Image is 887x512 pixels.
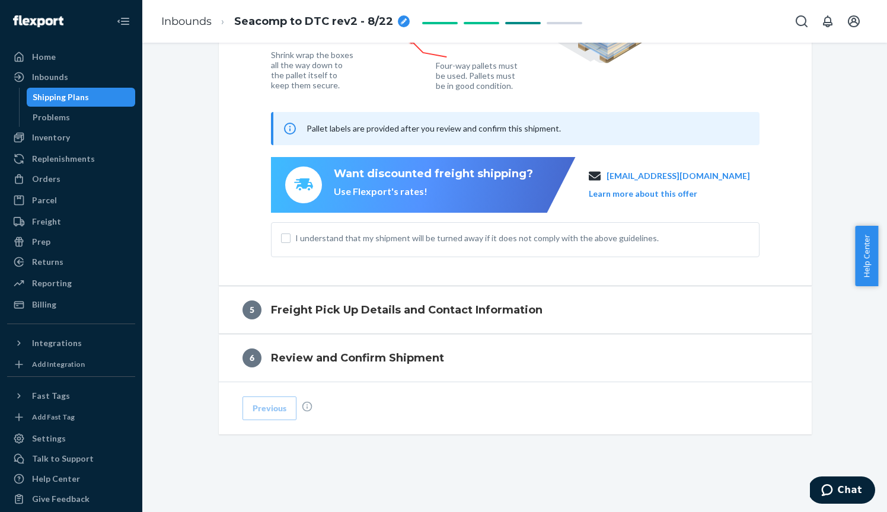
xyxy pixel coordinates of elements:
div: Replenishments [32,153,95,165]
a: Help Center [7,469,135,488]
a: [EMAIL_ADDRESS][DOMAIN_NAME] [607,170,750,182]
button: Help Center [855,226,878,286]
figcaption: Four-way pallets must be used. Pallets must be in good condition. [436,60,518,91]
div: Shipping Plans [33,91,89,103]
div: Problems [33,111,70,123]
a: Freight [7,212,135,231]
ol: breadcrumbs [152,4,419,39]
div: Inventory [32,132,70,143]
button: Previous [243,396,296,420]
div: Settings [32,433,66,444]
a: Billing [7,295,135,314]
div: 5 [243,300,261,319]
button: 6Review and Confirm Shipment [219,334,812,382]
div: Inbounds [32,71,68,83]
figcaption: Shrink wrap the boxes all the way down to the pallet itself to keep them secure. [271,50,356,90]
div: Parcel [32,194,57,206]
span: Seacomp to DTC rev2 - 8/22 [234,14,393,30]
iframe: Opens a widget where you can chat to one of our agents [810,476,875,506]
a: Returns [7,252,135,271]
div: 6 [243,348,261,367]
input: I understand that my shipment will be turned away if it does not comply with the above guidelines. [281,233,291,243]
a: Orders [7,169,135,188]
div: Reporting [32,277,72,289]
button: 5Freight Pick Up Details and Contact Information [219,286,812,334]
button: Close Navigation [111,9,135,33]
a: Shipping Plans [27,88,136,107]
div: Integrations [32,337,82,349]
a: Home [7,47,135,66]
div: Returns [32,256,63,268]
button: Talk to Support [7,449,135,468]
div: Talk to Support [32,453,94,465]
div: Give Feedback [32,493,90,505]
div: Prep [32,236,50,248]
div: Billing [32,299,56,311]
button: Open notifications [816,9,840,33]
a: Reporting [7,274,135,293]
a: Add Fast Tag [7,410,135,424]
div: Help Center [32,473,80,485]
a: Parcel [7,191,135,210]
div: Freight [32,216,61,228]
span: I understand that my shipment will be turned away if it does not comply with the above guidelines. [295,232,749,244]
a: Replenishments [7,149,135,168]
button: Open account menu [842,9,866,33]
div: Fast Tags [32,390,70,402]
img: Flexport logo [13,15,63,27]
button: Learn more about this offer [589,188,697,200]
a: Inbounds [7,68,135,87]
button: Give Feedback [7,489,135,508]
span: Pallet labels are provided after you review and confirm this shipment. [307,123,561,133]
a: Prep [7,232,135,251]
div: Orders [32,173,60,185]
a: Settings [7,429,135,448]
div: Add Integration [32,359,85,369]
button: Open Search Box [790,9,813,33]
div: Want discounted freight shipping? [334,167,533,182]
h4: Review and Confirm Shipment [271,350,444,366]
div: Home [32,51,56,63]
a: Inbounds [161,15,212,28]
h4: Freight Pick Up Details and Contact Information [271,302,543,318]
div: Use Flexport's rates! [334,185,533,199]
a: Inventory [7,128,135,147]
button: Integrations [7,334,135,353]
a: Problems [27,108,136,127]
a: Add Integration [7,357,135,372]
button: Fast Tags [7,386,135,405]
div: Add Fast Tag [32,412,75,422]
